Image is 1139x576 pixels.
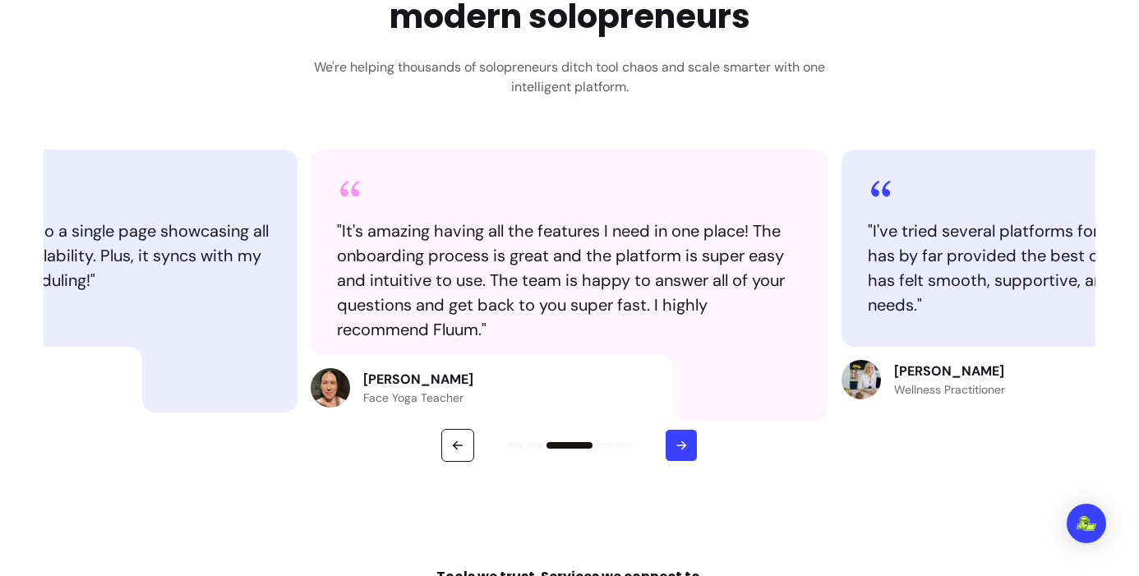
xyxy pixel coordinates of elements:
[894,381,1005,398] p: Wellness Practitioner
[1067,504,1106,543] div: Open Intercom Messenger
[842,360,881,399] img: Review avatar
[363,370,473,389] p: [PERSON_NAME]
[311,368,350,408] img: Review avatar
[363,389,473,406] p: Face Yoga Teacher
[302,58,837,97] h3: We're helping thousands of solopreneurs ditch tool chaos and scale smarter with one intelligent p...
[337,219,802,342] blockquote: " It's amazing having all the features I need in one place! The onboarding process is great and t...
[894,362,1005,381] p: [PERSON_NAME]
